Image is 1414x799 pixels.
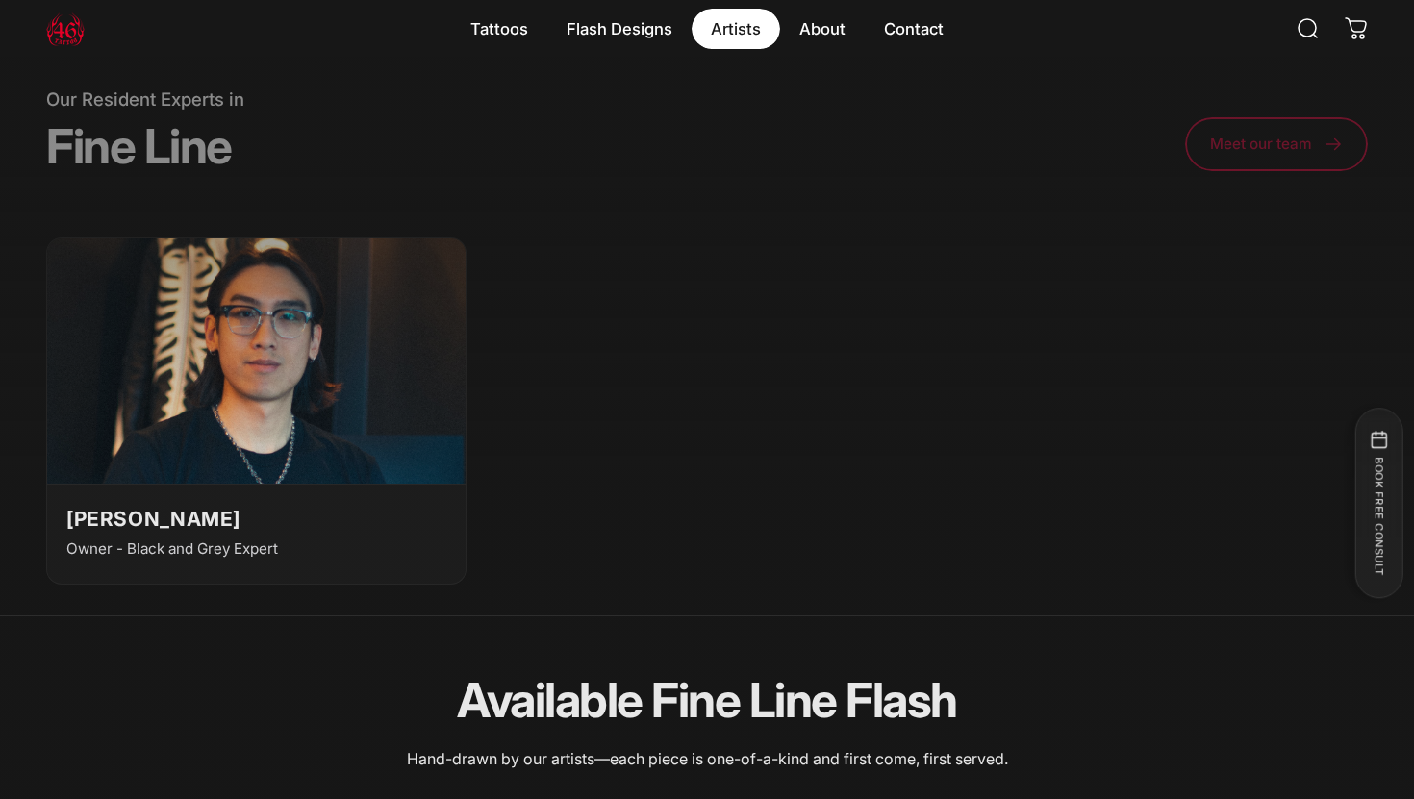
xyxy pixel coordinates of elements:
summary: Artists [692,9,780,49]
a: 0 items [1335,8,1377,50]
summary: About [780,9,865,49]
a: Contact [865,9,963,49]
summary: Tattoos [451,9,547,49]
nav: Primary [451,9,963,49]
summary: Flash Designs [547,9,692,49]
